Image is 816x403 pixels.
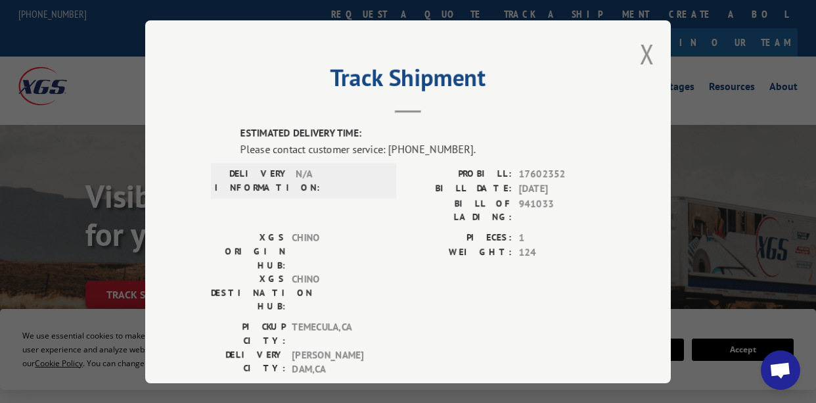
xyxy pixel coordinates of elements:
label: DELIVERY CITY: [211,347,285,377]
div: Please contact customer service: [PHONE_NUMBER]. [240,141,605,156]
span: N/A [296,166,384,194]
label: PICKUP CITY: [211,320,285,347]
label: XGS DESTINATION HUB: [211,272,285,313]
span: [DATE] [518,181,605,197]
label: DELIVERY INFORMATION: [215,166,289,194]
span: TEMECULA , CA [292,320,380,347]
span: CHINO [292,272,380,313]
label: XGS ORIGIN HUB: [211,230,285,272]
div: Open chat [761,350,800,390]
h2: Track Shipment [211,68,605,93]
span: 1 [518,230,605,245]
span: 124 [518,245,605,260]
label: ESTIMATED DELIVERY TIME: [240,126,605,141]
label: WEIGHT: [408,245,512,260]
label: BILL OF LADING: [408,196,512,224]
label: PROBILL: [408,166,512,181]
label: BILL DATE: [408,181,512,197]
label: PIECES: [408,230,512,245]
button: Close modal [640,37,654,72]
span: CHINO [292,230,380,272]
span: [PERSON_NAME] DAM , CA [292,347,380,377]
span: 17602352 [518,166,605,181]
span: 941033 [518,196,605,224]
